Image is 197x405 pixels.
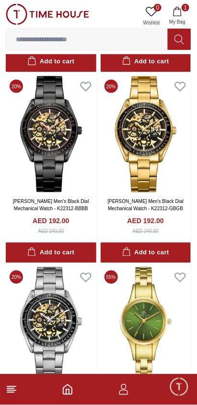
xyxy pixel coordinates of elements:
button: 1My Bag [163,4,191,28]
button: Add to cart [101,243,191,263]
em: Minimize [173,5,192,24]
button: Add to cart [6,243,96,263]
h4: AED 192.00 [127,216,164,226]
div: AED 240.00 [38,228,64,235]
span: 20 % [104,80,118,93]
button: Add to cart [101,51,191,72]
div: [PERSON_NAME] [7,317,197,327]
img: Kenneth Scott Men's Black Dial Mechanical Watch - K22312-GBGB [101,76,191,192]
span: 20 % [10,271,23,284]
div: Add to cart [27,248,74,259]
span: 0 [154,4,162,12]
span: 1 [182,4,189,12]
img: Kenneth Scott Men's Black Dial Mechanical Watch - K22312-BBBB [6,76,96,192]
h4: AED 192.00 [33,216,69,226]
div: Add to cart [122,56,169,67]
div: Add to cart [122,248,169,259]
img: ... [6,4,89,25]
div: AED 240.00 [133,228,159,235]
a: Home [62,384,73,395]
img: Kenneth Scott Men's Black Dial Mechanical Watch - K22312-SBSB [6,267,96,383]
a: [PERSON_NAME] Men's Black Dial Mechanical Watch - K22312-BBBB [13,199,89,212]
span: Wishlist [139,19,163,26]
a: 0Wishlist [139,4,163,28]
img: Profile picture of Zoe [27,6,43,23]
span: My Bag [165,18,189,25]
em: Back [5,5,24,24]
div: [PERSON_NAME] [48,10,139,19]
img: Kenneth Scott Women's Green Dial Analog Watch - K22517-GBGH [101,267,191,383]
div: Add to cart [27,56,74,67]
span: 20 % [10,80,23,93]
a: [PERSON_NAME] Men's Black Dial Mechanical Watch - K22312-GBGB [107,199,184,212]
div: Chat Widget [169,377,190,398]
span: 55 % [104,271,118,284]
button: Add to cart [6,51,96,72]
